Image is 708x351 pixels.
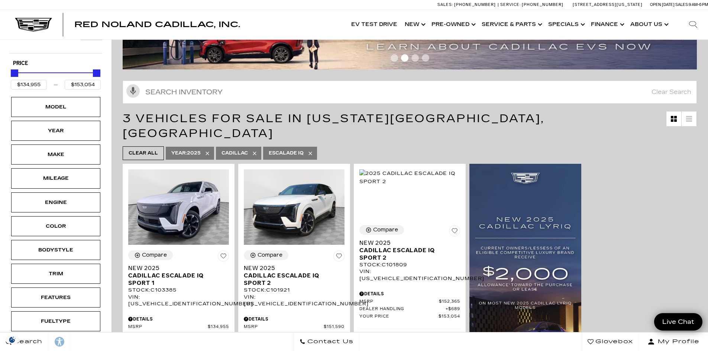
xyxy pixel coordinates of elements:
div: ColorColor [11,216,100,236]
button: Compare Vehicle [359,225,404,235]
button: Save Vehicle [449,225,460,239]
span: New 2025 [359,239,455,247]
a: MSRP $151,590 [244,324,345,330]
span: $151,590 [324,324,345,330]
span: MSRP [244,324,324,330]
span: Clear All [129,149,158,158]
div: Pricing Details - New 2025 Cadillac ESCALADE IQ Sport 2 [359,290,460,297]
div: MileageMileage [11,168,100,188]
span: ESCALADE IQ [269,149,304,158]
a: MSRP $152,365 [359,299,460,305]
img: Cadillac Dark Logo with Cadillac White Text [15,17,52,32]
a: Pre-Owned [428,10,478,39]
div: Model [37,103,74,111]
img: Opt-Out Icon [4,336,21,344]
span: Go to slide 4 [422,54,429,62]
div: Features [37,293,74,302]
img: 2025 Cadillac ESCALADE IQ Sport 2 [244,169,345,245]
div: Stock : C103385 [128,287,229,293]
a: New 2025Cadillac ESCALADE IQ Sport 2 [359,239,460,261]
a: New 2025Cadillac ESCALADE IQ Sport 2 [244,264,345,287]
span: [PHONE_NUMBER] [522,2,563,7]
span: Cadillac ESCALADE IQ Sport 1 [128,272,223,287]
a: Contact Us [294,332,359,351]
span: Dealer Handling [359,306,446,312]
a: [STREET_ADDRESS][US_STATE] [573,2,643,7]
a: New 2025Cadillac ESCALADE IQ Sport 1 [128,264,229,287]
span: Go to slide 2 [401,54,408,62]
div: Color [37,222,74,230]
div: TrimTrim [11,264,100,284]
a: Glovebox [582,332,639,351]
span: Open [DATE] [650,2,675,7]
a: MSRP $134,955 [128,324,229,330]
span: Sales: [675,2,689,7]
a: Service & Parts [478,10,544,39]
img: 2025 Cadillac ESCALADE IQ Sport 2 [359,169,460,186]
a: EV Test Drive [347,10,401,39]
span: Cadillac ESCALADE IQ Sport 2 [244,272,339,287]
div: BodystyleBodystyle [11,240,100,260]
span: Contact Us [305,337,353,347]
span: Your Price [359,314,439,319]
section: Click to Open Cookie Consent Modal [4,336,21,344]
div: Compare [373,227,398,233]
span: MSRP [128,324,208,330]
a: Dealer Handling $689 [359,306,460,312]
div: Pricing Details - New 2025 Cadillac ESCALADE IQ Sport 2 [244,316,345,322]
button: Save Vehicle [218,250,229,264]
div: YearYear [11,121,100,141]
div: FueltypeFueltype [11,311,100,331]
span: 2025 [171,149,201,158]
span: 9 AM-6 PM [689,2,708,7]
div: Engine [37,198,74,207]
div: Stock : C101809 [359,261,460,268]
a: Red Noland Cadillac, Inc. [74,21,240,28]
a: Finance [587,10,627,39]
div: Make [37,150,74,159]
a: Service: [PHONE_NUMBER] [498,3,565,7]
span: Service: [500,2,521,7]
div: VIN: [US_VEHICLE_IDENTIFICATION_NUMBER] [359,268,460,282]
div: Minimum Price [11,69,18,77]
span: [PHONE_NUMBER] [454,2,496,7]
div: Compare [258,252,282,259]
button: Open user profile menu [639,332,708,351]
span: Glovebox [594,337,633,347]
a: About Us [627,10,671,39]
div: Mileage [37,174,74,182]
span: Live Chat [659,318,698,326]
span: $152,365 [439,299,460,305]
span: MSRP [359,299,439,305]
span: Red Noland Cadillac, Inc. [74,20,240,29]
span: 3 Vehicles for Sale in [US_STATE][GEOGRAPHIC_DATA], [GEOGRAPHIC_DATA] [123,112,544,140]
span: Cadillac ESCALADE IQ Sport 2 [359,247,455,261]
div: Bodystyle [37,246,74,254]
a: Live Chat [654,313,702,331]
span: New 2025 [244,264,339,272]
div: MakeMake [11,144,100,165]
div: Stock : C101921 [244,287,345,293]
div: ModelModel [11,97,100,117]
div: VIN: [US_VEHICLE_IDENTIFICATION_NUMBER] [128,294,229,307]
h5: Price [13,60,98,67]
button: Compare Vehicle [128,250,173,260]
a: Your Price $153,054 [359,314,460,319]
div: Trim [37,270,74,278]
img: 2025 Cadillac ESCALADE IQ Sport 1 [128,169,229,245]
button: Compare Vehicle [244,250,288,260]
span: My Profile [655,337,699,347]
a: Specials [544,10,587,39]
span: Go to slide 3 [411,54,419,62]
input: Minimum [11,80,47,90]
span: Sales: [437,2,453,7]
a: Sales: [PHONE_NUMBER] [437,3,498,7]
a: New [401,10,428,39]
span: Search [12,337,42,347]
button: Save Vehicle [333,250,345,264]
svg: Click to toggle on voice search [126,84,140,98]
div: Maximum Price [93,69,100,77]
span: Year : [171,150,187,156]
div: FeaturesFeatures [11,287,100,308]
